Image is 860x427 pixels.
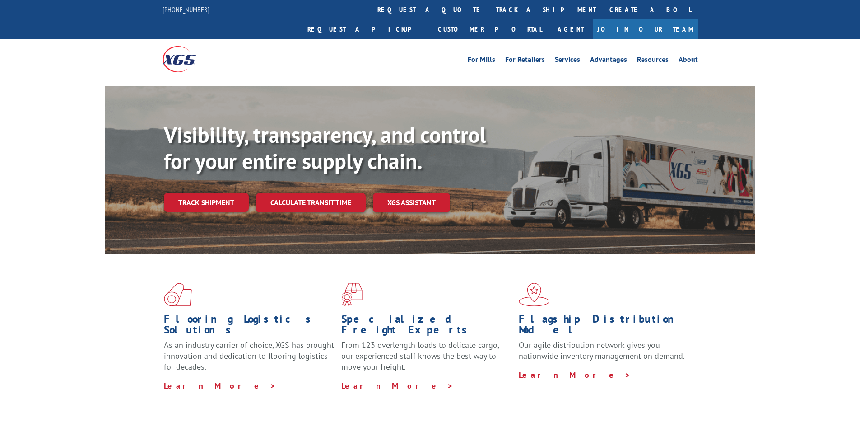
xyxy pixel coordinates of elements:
a: About [679,56,698,66]
a: Resources [637,56,669,66]
img: xgs-icon-total-supply-chain-intelligence-red [164,283,192,306]
a: Learn More > [519,370,631,380]
p: From 123 overlength loads to delicate cargo, our experienced staff knows the best way to move you... [341,340,512,380]
a: Join Our Team [593,19,698,39]
a: Services [555,56,580,66]
a: Learn More > [164,380,276,391]
span: As an industry carrier of choice, XGS has brought innovation and dedication to flooring logistics... [164,340,334,372]
a: XGS ASSISTANT [373,193,450,212]
h1: Flagship Distribution Model [519,314,689,340]
a: Track shipment [164,193,249,212]
a: For Retailers [505,56,545,66]
a: Request a pickup [301,19,431,39]
a: Agent [549,19,593,39]
span: Our agile distribution network gives you nationwide inventory management on demand. [519,340,685,361]
a: Learn More > [341,380,454,391]
b: Visibility, transparency, and control for your entire supply chain. [164,121,486,175]
a: Advantages [590,56,627,66]
img: xgs-icon-flagship-distribution-model-red [519,283,550,306]
a: For Mills [468,56,495,66]
img: xgs-icon-focused-on-flooring-red [341,283,363,306]
h1: Specialized Freight Experts [341,314,512,340]
a: [PHONE_NUMBER] [163,5,209,14]
a: Calculate transit time [256,193,366,212]
a: Customer Portal [431,19,549,39]
h1: Flooring Logistics Solutions [164,314,335,340]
